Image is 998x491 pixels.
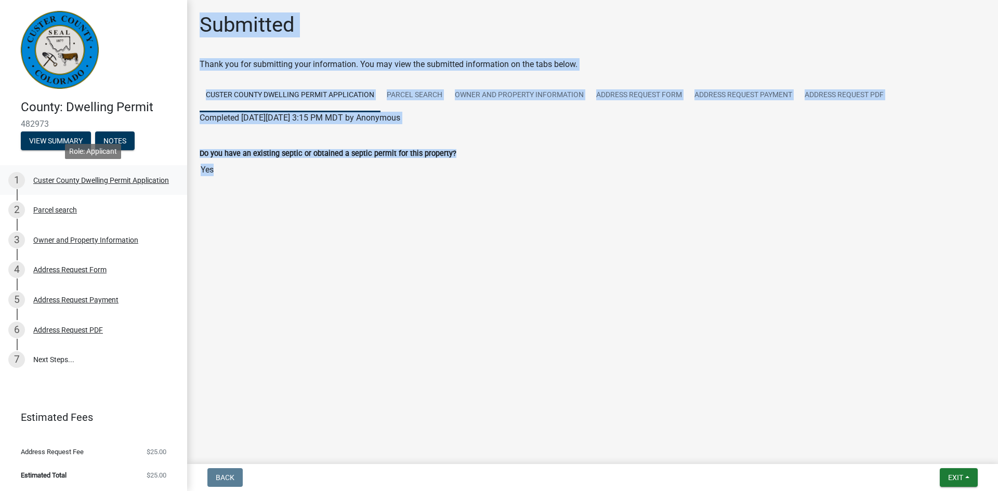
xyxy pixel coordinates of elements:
div: 4 [8,261,25,278]
div: Address Request Form [33,266,107,273]
a: Address Request Payment [688,79,798,112]
label: Do you have an existing septic or obtained a septic permit for this property? [200,150,456,157]
a: Address Request PDF [798,79,890,112]
div: Role: Applicant [65,144,121,159]
div: 3 [8,232,25,248]
span: $25.00 [147,472,166,479]
div: 2 [8,202,25,218]
div: 1 [8,172,25,189]
span: Address Request Fee [21,448,84,455]
div: Custer County Dwelling Permit Application [33,177,169,184]
div: 7 [8,351,25,368]
div: Thank you for submitting your information. You may view the submitted information on the tabs below. [200,58,986,71]
div: Address Request PDF [33,326,103,334]
div: Parcel search [33,206,77,214]
h1: Submitted [200,12,295,37]
div: 5 [8,291,25,308]
a: Owner and Property Information [449,79,590,112]
span: Completed [DATE][DATE] 3:15 PM MDT by Anonymous [200,113,400,123]
span: Back [216,473,234,482]
span: Exit [948,473,963,482]
img: Custer County, Colorado [21,11,99,89]
button: View Summary [21,131,91,150]
a: Address Request Form [590,79,688,112]
div: 6 [8,322,25,338]
a: Estimated Fees [8,407,170,428]
wm-modal-confirm: Summary [21,137,91,145]
a: Parcel search [380,79,449,112]
button: Exit [940,468,978,487]
a: Custer County Dwelling Permit Application [200,79,380,112]
button: Back [207,468,243,487]
wm-modal-confirm: Notes [95,137,135,145]
span: 482973 [21,119,166,129]
span: $25.00 [147,448,166,455]
div: Owner and Property Information [33,236,138,244]
span: Estimated Total [21,472,67,479]
div: Address Request Payment [33,296,119,303]
button: Notes [95,131,135,150]
h4: County: Dwelling Permit [21,100,179,115]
